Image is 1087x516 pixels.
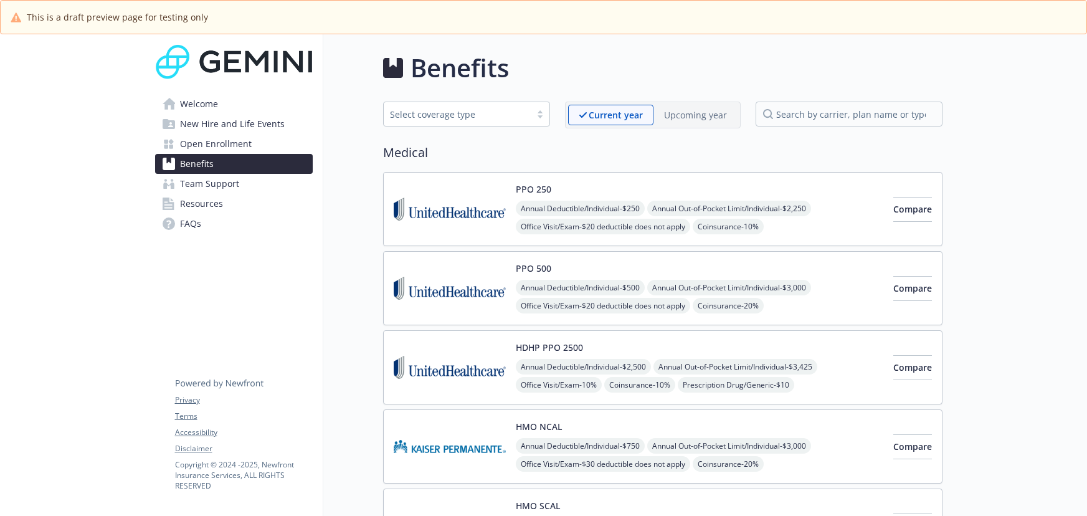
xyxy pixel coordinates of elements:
[893,441,932,452] span: Compare
[155,134,313,154] a: Open Enrollment
[155,94,313,114] a: Welcome
[516,377,602,393] span: Office Visit/Exam - 10%
[180,94,218,114] span: Welcome
[589,108,643,122] p: Current year
[155,194,313,214] a: Resources
[516,262,551,275] button: PPO 500
[893,355,932,380] button: Compare
[175,394,312,406] a: Privacy
[394,420,506,473] img: Kaiser Permanente Insurance Company carrier logo
[516,420,562,433] button: HMO NCAL
[893,203,932,215] span: Compare
[647,280,811,295] span: Annual Out-of-Pocket Limit/Individual - $3,000
[175,443,312,454] a: Disclaimer
[516,280,645,295] span: Annual Deductible/Individual - $500
[647,201,811,216] span: Annual Out-of-Pocket Limit/Individual - $2,250
[394,341,506,394] img: United Healthcare Insurance Company carrier logo
[647,438,811,454] span: Annual Out-of-Pocket Limit/Individual - $3,000
[653,359,817,375] span: Annual Out-of-Pocket Limit/Individual - $3,425
[155,174,313,194] a: Team Support
[155,114,313,134] a: New Hire and Life Events
[175,427,312,438] a: Accessibility
[516,456,690,472] span: Office Visit/Exam - $30 deductible does not apply
[180,154,214,174] span: Benefits
[693,298,764,313] span: Coinsurance - 20%
[180,214,201,234] span: FAQs
[27,11,208,24] span: This is a draft preview page for testing only
[893,282,932,294] span: Compare
[516,359,651,375] span: Annual Deductible/Individual - $2,500
[411,49,509,87] h1: Benefits
[693,456,764,472] span: Coinsurance - 20%
[893,276,932,301] button: Compare
[678,377,794,393] span: Prescription Drug/Generic - $10
[516,183,551,196] button: PPO 250
[516,438,645,454] span: Annual Deductible/Individual - $750
[180,134,252,154] span: Open Enrollment
[394,183,506,236] img: United Healthcare Insurance Company carrier logo
[516,341,583,354] button: HDHP PPO 2500
[394,262,506,315] img: United Healthcare Insurance Company carrier logo
[893,361,932,373] span: Compare
[175,459,312,491] p: Copyright © 2024 - 2025 , Newfront Insurance Services, ALL RIGHTS RESERVED
[180,174,239,194] span: Team Support
[516,201,645,216] span: Annual Deductible/Individual - $250
[516,298,690,313] span: Office Visit/Exam - $20 deductible does not apply
[893,197,932,222] button: Compare
[516,499,560,512] button: HMO SCAL
[155,214,313,234] a: FAQs
[175,411,312,422] a: Terms
[604,377,675,393] span: Coinsurance - 10%
[893,434,932,459] button: Compare
[693,219,764,234] span: Coinsurance - 10%
[180,194,223,214] span: Resources
[390,108,525,121] div: Select coverage type
[383,143,942,162] h2: Medical
[756,102,942,127] input: search by carrier, plan name or type
[180,114,285,134] span: New Hire and Life Events
[155,154,313,174] a: Benefits
[664,108,727,122] p: Upcoming year
[516,219,690,234] span: Office Visit/Exam - $20 deductible does not apply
